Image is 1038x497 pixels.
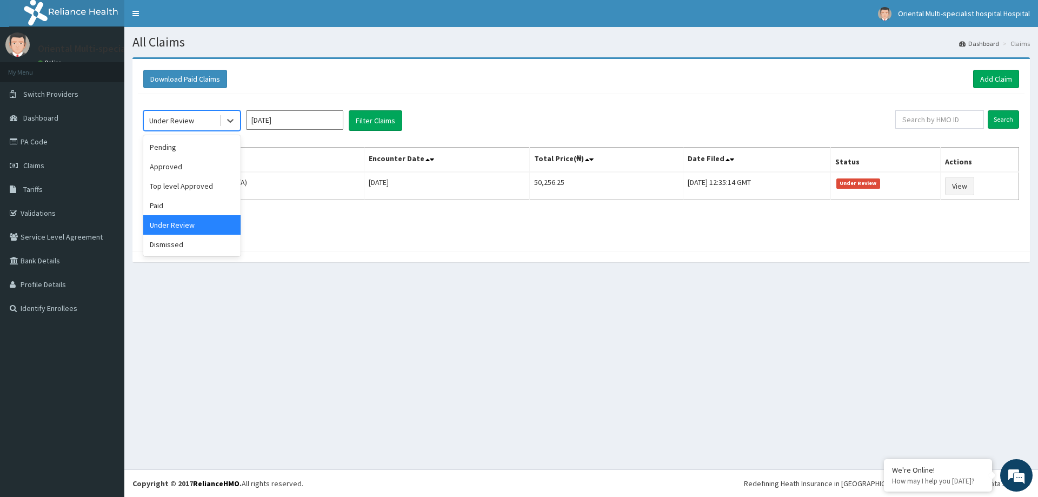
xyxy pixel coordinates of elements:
img: User Image [5,32,30,57]
button: Download Paid Claims [143,70,227,88]
th: Actions [941,148,1019,173]
td: [DATE] [364,172,530,200]
a: RelianceHMO [193,479,239,488]
footer: All rights reserved. [124,469,1038,497]
div: Redefining Heath Insurance in [GEOGRAPHIC_DATA] using Telemedicine and Data Science! [744,478,1030,489]
p: Oriental Multi-specialist hospital Hospital [38,44,214,54]
button: Filter Claims [349,110,402,131]
img: d_794563401_company_1708531726252_794563401 [20,54,44,81]
h1: All Claims [132,35,1030,49]
div: We're Online! [892,465,984,475]
th: Date Filed [683,148,830,173]
div: Minimize live chat window [177,5,203,31]
input: Select Month and Year [246,110,343,130]
span: Oriental Multi-specialist hospital Hospital [898,9,1030,18]
span: We're online! [63,136,149,246]
th: Encounter Date [364,148,530,173]
input: Search by HMO ID [895,110,984,129]
textarea: Type your message and hit 'Enter' [5,295,206,333]
span: Claims [23,161,44,170]
a: Add Claim [973,70,1019,88]
a: Online [38,59,64,67]
a: Dashboard [959,39,999,48]
th: Total Price(₦) [530,148,683,173]
li: Claims [1000,39,1030,48]
div: Paid [143,196,241,215]
div: Chat with us now [56,61,182,75]
input: Search [988,110,1019,129]
div: Top level Approved [143,176,241,196]
td: 50,256.25 [530,172,683,200]
div: Under Review [149,115,194,126]
p: How may I help you today? [892,476,984,486]
div: Pending [143,137,241,157]
span: Dashboard [23,113,58,123]
div: Under Review [143,215,241,235]
td: [DATE] 12:35:14 GMT [683,172,830,200]
td: [PERSON_NAME] (TNN/10019/A) [144,172,364,200]
img: User Image [878,7,891,21]
div: Dismissed [143,235,241,254]
span: Under Review [836,178,880,188]
span: Switch Providers [23,89,78,99]
th: Status [830,148,940,173]
strong: Copyright © 2017 . [132,479,242,488]
div: Approved [143,157,241,176]
span: Tariffs [23,184,43,194]
a: View [945,177,974,195]
th: Name [144,148,364,173]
